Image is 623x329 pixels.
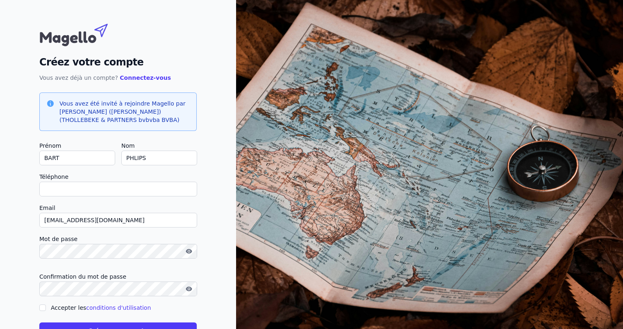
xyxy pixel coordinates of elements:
label: Email [39,203,197,213]
label: Téléphone [39,172,197,182]
label: Nom [121,141,197,151]
a: Connectez-vous [120,74,171,81]
label: Accepter les [51,304,151,311]
h3: Vous avez été invité à rejoindre Magello par [PERSON_NAME] ([PERSON_NAME]) (THOLLEBEKE & PARTNERS... [59,99,190,124]
label: Confirmation du mot de passe [39,272,197,282]
h2: Créez votre compte [39,55,197,70]
label: Prénom [39,141,115,151]
img: Magello [39,20,125,48]
label: Mot de passe [39,234,197,244]
p: Vous avez déjà un compte? [39,73,197,83]
a: conditions d'utilisation [86,304,151,311]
